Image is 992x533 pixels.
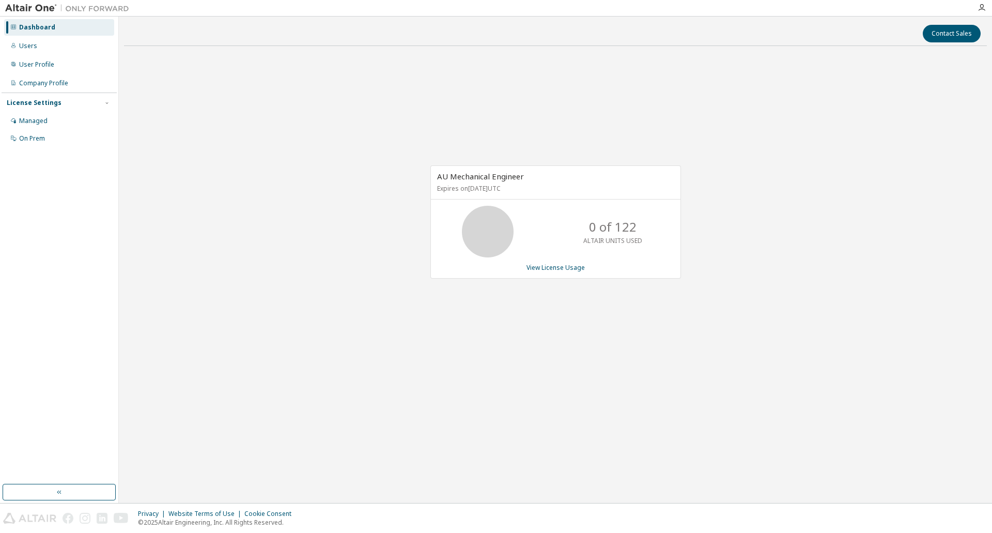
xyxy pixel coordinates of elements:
[526,263,585,272] a: View License Usage
[80,513,90,524] img: instagram.svg
[437,171,524,181] span: AU Mechanical Engineer
[63,513,73,524] img: facebook.svg
[7,99,61,107] div: License Settings
[437,184,672,193] p: Expires on [DATE] UTC
[19,117,48,125] div: Managed
[923,25,981,42] button: Contact Sales
[138,518,298,527] p: © 2025 Altair Engineering, Inc. All Rights Reserved.
[244,510,298,518] div: Cookie Consent
[19,60,54,69] div: User Profile
[19,79,68,87] div: Company Profile
[19,134,45,143] div: On Prem
[583,236,642,245] p: ALTAIR UNITS USED
[114,513,129,524] img: youtube.svg
[168,510,244,518] div: Website Terms of Use
[3,513,56,524] img: altair_logo.svg
[19,23,55,32] div: Dashboard
[589,218,637,236] p: 0 of 122
[138,510,168,518] div: Privacy
[5,3,134,13] img: Altair One
[19,42,37,50] div: Users
[97,513,107,524] img: linkedin.svg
